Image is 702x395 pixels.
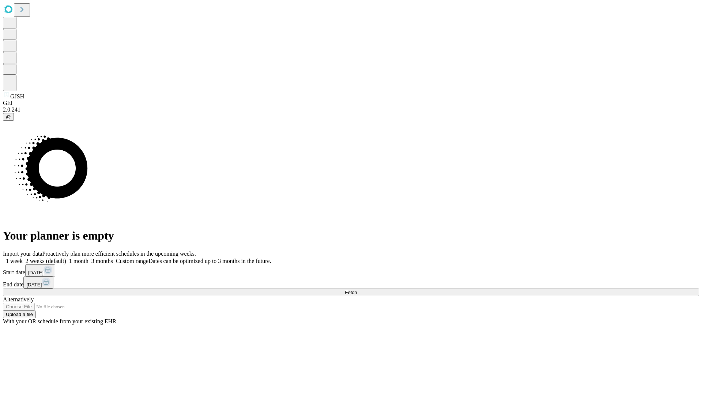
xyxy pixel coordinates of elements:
span: Proactively plan more efficient schedules in the upcoming weeks. [42,251,196,257]
button: [DATE] [25,264,55,276]
span: Import your data [3,251,42,257]
span: 3 months [91,258,113,264]
span: 2 weeks (default) [26,258,66,264]
span: Dates can be optimized up to 3 months in the future. [148,258,271,264]
span: [DATE] [28,270,44,275]
div: Start date [3,264,699,276]
div: End date [3,276,699,289]
button: [DATE] [23,276,53,289]
span: With your OR schedule from your existing EHR [3,318,116,324]
span: 1 week [6,258,23,264]
h1: Your planner is empty [3,229,699,242]
span: GJSH [10,93,24,99]
button: Fetch [3,289,699,296]
span: @ [6,114,11,120]
span: Alternatively [3,296,34,302]
div: GEI [3,100,699,106]
span: 1 month [69,258,88,264]
span: Custom range [116,258,148,264]
div: 2.0.241 [3,106,699,113]
button: Upload a file [3,311,36,318]
span: Fetch [345,290,357,295]
span: [DATE] [26,282,42,287]
button: @ [3,113,14,121]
